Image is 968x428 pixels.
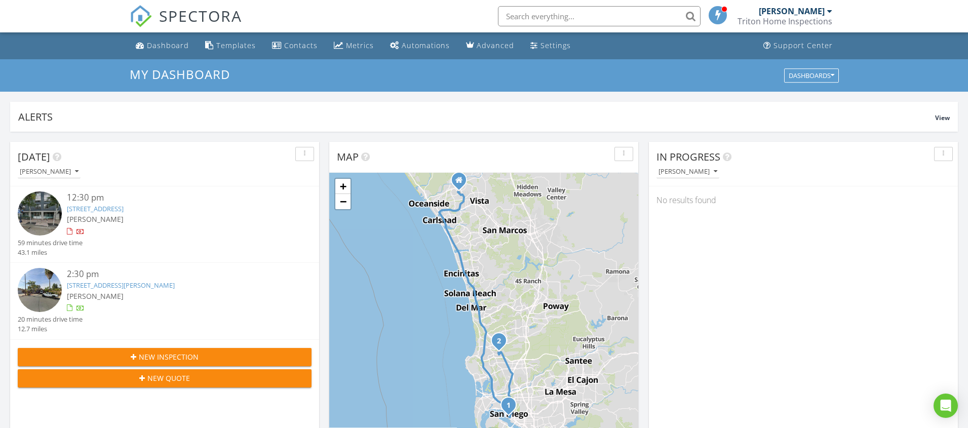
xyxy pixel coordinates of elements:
[773,41,833,50] div: Support Center
[386,36,454,55] a: Automations (Basic)
[18,110,935,124] div: Alerts
[132,36,193,55] a: Dashboard
[738,16,832,26] div: Triton Home Inspections
[789,72,834,79] div: Dashboards
[402,41,450,50] div: Automations
[18,191,312,257] a: 12:30 pm [STREET_ADDRESS] [PERSON_NAME] 59 minutes drive time 43.1 miles
[498,6,701,26] input: Search everything...
[216,41,256,50] div: Templates
[335,179,351,194] a: Zoom in
[67,191,287,204] div: 12:30 pm
[509,405,515,411] div: 101 Market St Unit 304, San Diego, CA 92101
[346,41,374,50] div: Metrics
[18,191,62,236] img: streetview
[67,268,287,281] div: 2:30 pm
[656,165,719,179] button: [PERSON_NAME]
[649,186,958,214] div: No results found
[18,238,83,248] div: 59 minutes drive time
[67,281,175,290] a: [STREET_ADDRESS][PERSON_NAME]
[139,352,199,362] span: New Inspection
[18,348,312,366] button: New Inspection
[499,340,505,346] div: 4950 Whipple Way, San Diego, CA 92122
[784,68,839,83] button: Dashboards
[18,324,83,334] div: 12.7 miles
[330,36,378,55] a: Metrics
[659,168,717,175] div: [PERSON_NAME]
[335,194,351,209] a: Zoom out
[20,168,79,175] div: [PERSON_NAME]
[18,248,83,257] div: 43.1 miles
[268,36,322,55] a: Contacts
[67,204,124,213] a: [STREET_ADDRESS]
[497,338,501,345] i: 2
[147,373,190,383] span: New Quote
[507,402,511,409] i: 1
[130,5,152,27] img: The Best Home Inspection Software - Spectora
[147,41,189,50] div: Dashboard
[935,113,950,122] span: View
[130,66,230,83] span: My Dashboard
[759,6,825,16] div: [PERSON_NAME]
[67,291,124,301] span: [PERSON_NAME]
[18,268,312,334] a: 2:30 pm [STREET_ADDRESS][PERSON_NAME] [PERSON_NAME] 20 minutes drive time 12.7 miles
[462,36,518,55] a: Advanced
[67,214,124,224] span: [PERSON_NAME]
[284,41,318,50] div: Contacts
[18,268,62,312] img: streetview
[459,180,465,186] div: 4546 AVENIDA PRIVADO, OCEANSIDE CALIFORNIA 92057
[130,14,242,35] a: SPECTORA
[526,36,575,55] a: Settings
[656,150,720,164] span: In Progress
[201,36,260,55] a: Templates
[759,36,837,55] a: Support Center
[540,41,571,50] div: Settings
[337,150,359,164] span: Map
[477,41,514,50] div: Advanced
[18,369,312,387] button: New Quote
[18,150,50,164] span: [DATE]
[934,394,958,418] div: Open Intercom Messenger
[159,5,242,26] span: SPECTORA
[18,315,83,324] div: 20 minutes drive time
[18,165,81,179] button: [PERSON_NAME]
